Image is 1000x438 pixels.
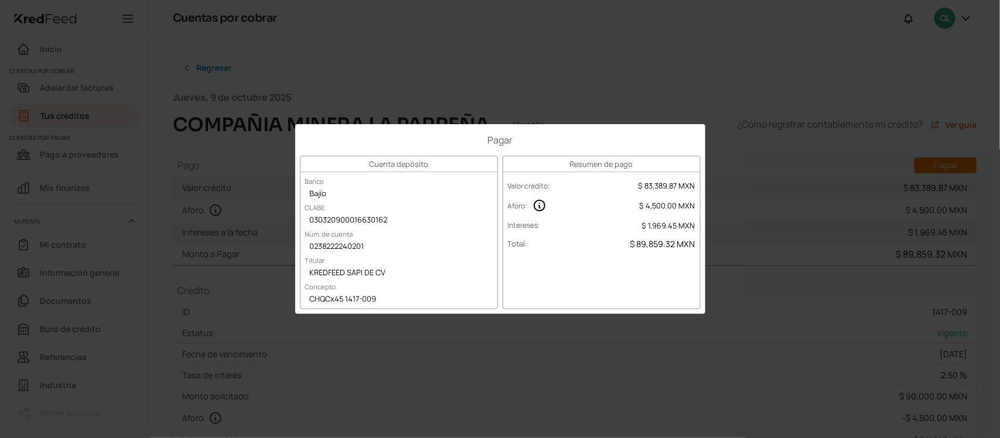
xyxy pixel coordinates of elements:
div: KREDFEED SAPI DE CV [301,265,497,282]
label: Núm. de cuenta [301,225,358,243]
label: Banco [301,172,329,190]
h3: Resumen de pago [503,156,700,172]
span: $ 83,389.87 MXN [639,180,695,191]
label: Concepto [301,278,341,296]
div: Bajío [301,186,497,203]
h3: Cuenta depósito [301,156,497,172]
div: 0238222240201 [301,238,497,256]
label: CLABE [301,199,330,217]
label: Titular [301,251,330,269]
span: $ 89,859.32 MXN [630,238,695,249]
div: 030320900016630162 [301,212,497,230]
label: Total : [508,238,528,249]
span: $ 1,969.45 MXN [642,220,695,231]
label: Aforo : [508,201,528,211]
label: Valor crédito : [508,181,551,191]
h1: Pagar [300,134,701,146]
span: $ 4,500.00 MXN [640,200,695,211]
label: Intereses : [508,220,541,230]
div: CHQCx45 1417-009 [301,291,497,309]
